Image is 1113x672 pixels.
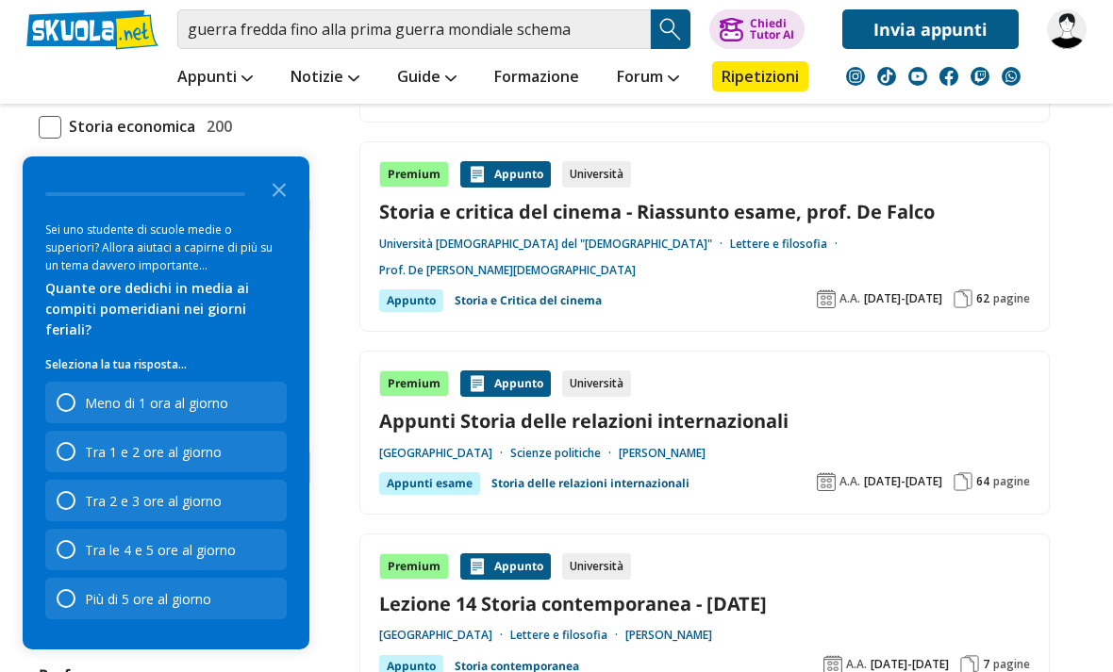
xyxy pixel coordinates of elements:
[286,61,364,95] a: Notizie
[379,199,1030,224] a: Storia e critica del cinema - Riassunto esame, prof. De Falco
[45,480,287,521] div: Tra 2 e 3 ore al giorno
[85,492,222,510] div: Tra 2 e 3 ore al giorno
[468,374,487,393] img: Appunti contenuto
[173,61,257,95] a: Appunti
[846,67,865,86] img: instagram
[993,291,1030,306] span: pagine
[379,237,730,252] a: Università [DEMOGRAPHIC_DATA] del "[DEMOGRAPHIC_DATA]"
[971,67,989,86] img: twitch
[939,67,958,86] img: facebook
[976,474,989,489] span: 64
[864,291,942,306] span: [DATE]-[DATE]
[45,355,287,374] p: Seleziona la tua risposta...
[379,628,510,643] a: [GEOGRAPHIC_DATA]
[45,529,287,570] div: Tra le 4 e 5 ore al giorno
[379,472,480,495] div: Appunti esame
[468,557,487,576] img: Appunti contenuto
[45,221,287,274] div: Sei uno studente di scuole medie o superiori? Allora aiutaci a capirne di più su un tema davvero ...
[562,370,631,397] div: Università
[379,446,510,461] a: [GEOGRAPHIC_DATA]
[379,591,1030,616] a: Lezione 14 Storia contemporanea - [DATE]
[1047,9,1087,49] img: Martigiu07
[656,15,685,43] img: Cerca appunti, riassunti o versioni
[612,61,684,95] a: Forum
[839,474,860,489] span: A.A.
[45,278,287,340] div: Quante ore dedichi in media ai compiti pomeridiani nei giorni feriali?
[510,628,625,643] a: Lettere e filosofia
[993,657,1030,672] span: pagine
[709,9,805,49] button: ChiediTutor AI
[730,237,845,252] a: Lettere e filosofia
[379,161,449,188] div: Premium
[379,408,1030,434] a: Appunti Storia delle relazioni internazionali
[871,657,949,672] span: [DATE]-[DATE]
[379,553,449,580] div: Premium
[839,291,860,306] span: A.A.
[61,114,195,139] span: Storia economica
[846,657,867,672] span: A.A.
[460,370,551,397] div: Appunto
[877,67,896,86] img: tiktok
[23,156,309,649] div: Survey
[562,553,631,580] div: Università
[510,446,619,461] a: Scienze politiche
[842,9,1019,49] a: Invia appunti
[1002,67,1021,86] img: WhatsApp
[976,291,989,306] span: 62
[651,9,690,49] button: Search Button
[85,394,228,412] div: Meno di 1 ora al giorno
[85,590,211,608] div: Più di 5 ore al giorno
[45,382,287,423] div: Meno di 1 ora al giorno
[260,170,298,207] button: Close the survey
[455,289,602,312] a: Storia e Critica del cinema
[817,472,836,491] img: Anno accademico
[954,472,972,491] img: Pagine
[460,161,551,188] div: Appunto
[45,578,287,619] div: Più di 5 ore al giorno
[983,657,989,672] span: 7
[379,263,636,278] a: Prof. De [PERSON_NAME][DEMOGRAPHIC_DATA]
[379,289,443,312] div: Appunto
[562,161,631,188] div: Università
[712,61,808,91] a: Ripetizioni
[993,474,1030,489] span: pagine
[199,114,232,139] span: 200
[750,18,794,41] div: Chiedi Tutor AI
[490,61,584,95] a: Formazione
[468,165,487,184] img: Appunti contenuto
[864,474,942,489] span: [DATE]-[DATE]
[379,370,449,397] div: Premium
[619,446,706,461] a: [PERSON_NAME]
[625,628,712,643] a: [PERSON_NAME]
[491,472,689,495] a: Storia delle relazioni internazionali
[85,541,236,559] div: Tra le 4 e 5 ore al giorno
[392,61,461,95] a: Guide
[817,289,836,308] img: Anno accademico
[460,553,551,580] div: Appunto
[85,443,222,461] div: Tra 1 e 2 ore al giorno
[45,431,287,472] div: Tra 1 e 2 ore al giorno
[954,289,972,308] img: Pagine
[908,67,927,86] img: youtube
[177,9,651,49] input: Cerca appunti, riassunti o versioni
